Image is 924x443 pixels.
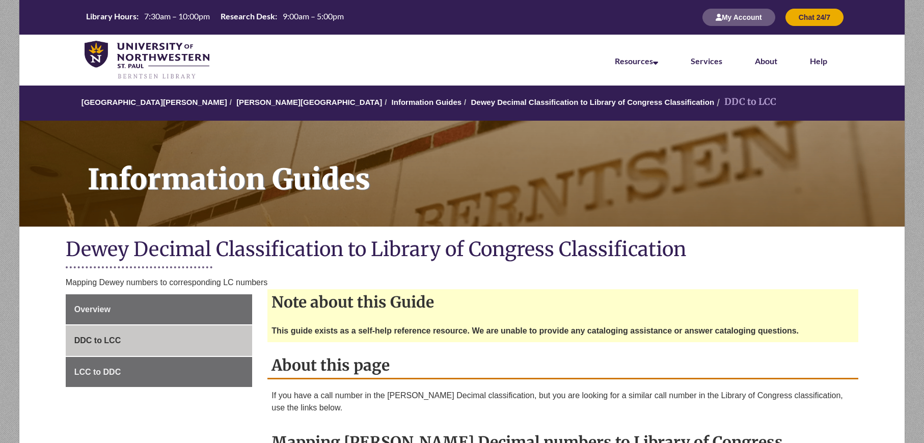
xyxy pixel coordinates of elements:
[66,278,268,287] span: Mapping Dewey numbers to corresponding LC numbers
[144,11,210,21] span: 7:30am – 10:00pm
[392,98,462,106] a: Information Guides
[81,98,227,106] a: [GEOGRAPHIC_DATA][PERSON_NAME]
[74,336,121,345] span: DDC to LCC
[236,98,382,106] a: [PERSON_NAME][GEOGRAPHIC_DATA]
[66,294,253,325] a: Overview
[702,13,775,21] a: My Account
[82,11,348,24] a: Hours Today
[714,95,776,109] li: DDC to LCC
[271,390,854,414] p: If you have a call number in the [PERSON_NAME] Decimal classification, but you are looking for a ...
[755,56,777,66] a: About
[74,305,111,314] span: Overview
[74,368,121,376] span: LCC to DDC
[271,326,799,335] strong: This guide exists as a self-help reference resource. We are unable to provide any cataloging assi...
[691,56,722,66] a: Services
[82,11,140,22] th: Library Hours:
[810,56,827,66] a: Help
[283,11,344,21] span: 9:00am – 5:00pm
[85,41,209,80] img: UNWSP Library Logo
[66,294,253,387] div: Guide Page Menu
[267,352,858,379] h2: About this page
[216,11,279,22] th: Research Desk:
[785,9,844,26] button: Chat 24/7
[76,121,905,213] h1: Information Guides
[66,325,253,356] a: DDC to LCC
[615,56,658,66] a: Resources
[702,9,775,26] button: My Account
[785,13,844,21] a: Chat 24/7
[267,289,858,315] h2: Note about this Guide
[19,121,905,227] a: Information Guides
[66,357,253,387] a: LCC to DDC
[82,11,348,23] table: Hours Today
[471,98,714,106] a: Dewey Decimal Classification to Library of Congress Classification
[66,237,859,264] h1: Dewey Decimal Classification to Library of Congress Classification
